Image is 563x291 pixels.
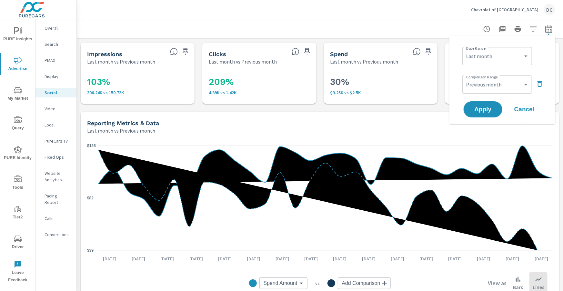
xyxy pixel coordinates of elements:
[2,86,33,102] span: My Market
[330,76,431,87] h3: 30%
[45,170,71,183] p: Website Analytics
[423,46,434,57] span: Save this to your personalized report
[413,48,421,55] span: The amount of money spent on advertising during the period.
[330,51,348,57] h5: Spend
[209,90,310,95] p: 4,391 vs 1,419
[35,152,76,162] div: Fixed Ops
[2,261,33,284] span: Leave Feedback
[2,205,33,221] span: Tier2
[98,256,121,262] p: [DATE]
[35,168,76,185] div: Website Analytics
[185,256,207,262] p: [DATE]
[2,57,33,73] span: Advertise
[87,76,188,87] h3: 103%
[209,58,277,65] p: Last month vs Previous month
[87,58,155,65] p: Last month vs Previous month
[259,277,307,289] div: Spend Amount
[488,280,507,286] h6: View as
[45,215,71,222] p: Calls
[35,39,76,49] div: Search
[87,248,94,253] text: $39
[87,144,96,148] text: $125
[542,23,555,35] button: Select Date Range
[2,116,33,132] span: Query
[544,4,555,15] div: DC
[329,256,351,262] p: [DATE]
[386,256,409,262] p: [DATE]
[302,46,312,57] span: Save this to your personalized report
[35,104,76,114] div: Video
[127,256,150,262] p: [DATE]
[156,256,179,262] p: [DATE]
[444,256,466,262] p: [DATE]
[501,256,524,262] p: [DATE]
[330,58,398,65] p: Last month vs Previous month
[45,89,71,96] p: Social
[45,57,71,64] p: PMAX
[209,51,226,57] h5: Clicks
[342,280,380,286] span: Add Comparison
[0,19,35,286] div: nav menu
[527,23,540,35] button: Apply Filters
[533,283,544,291] p: Lines
[35,120,76,130] div: Local
[209,76,310,87] h3: 209%
[471,7,538,13] p: Chevrolet of [GEOGRAPHIC_DATA]
[357,256,380,262] p: [DATE]
[35,23,76,33] div: Overall
[513,283,523,291] p: Bars
[180,46,191,57] span: Save this to your personalized report
[330,90,431,95] p: $3,253 vs $2,504
[530,256,553,262] p: [DATE]
[35,214,76,223] div: Calls
[35,72,76,81] div: Display
[45,105,71,112] p: Video
[473,256,495,262] p: [DATE]
[87,90,188,95] p: 306,243 vs 150,734
[35,88,76,97] div: Social
[2,235,33,251] span: Driver
[45,41,71,47] p: Search
[45,25,71,31] p: Overall
[496,23,509,35] button: "Export Report to PDF"
[242,256,265,262] p: [DATE]
[307,280,327,286] p: vs
[87,120,159,126] h5: Reporting Metrics & Data
[87,196,94,200] text: $82
[263,280,297,286] span: Spend Amount
[271,256,294,262] p: [DATE]
[35,191,76,207] div: Pacing Report
[415,256,437,262] p: [DATE]
[464,101,502,117] button: Apply
[45,122,71,128] p: Local
[300,256,322,262] p: [DATE]
[45,154,71,160] p: Fixed Ops
[214,256,236,262] p: [DATE]
[470,106,496,112] span: Apply
[511,106,537,112] span: Cancel
[292,48,299,55] span: The number of times an ad was clicked by a consumer.
[45,73,71,80] p: Display
[170,48,178,55] span: The number of times an ad was shown on your behalf.
[87,127,155,135] p: Last month vs Previous month
[338,277,390,289] div: Add Comparison
[2,27,33,43] span: PURE Insights
[45,138,71,144] p: PureCars TV
[505,101,544,117] button: Cancel
[45,231,71,238] p: Conversions
[45,193,71,206] p: Pacing Report
[35,230,76,239] div: Conversions
[511,23,524,35] button: Print Report
[35,136,76,146] div: PureCars TV
[87,51,122,57] h5: Impressions
[2,176,33,191] span: Tools
[35,55,76,65] div: PMAX
[2,146,33,162] span: PURE Identity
